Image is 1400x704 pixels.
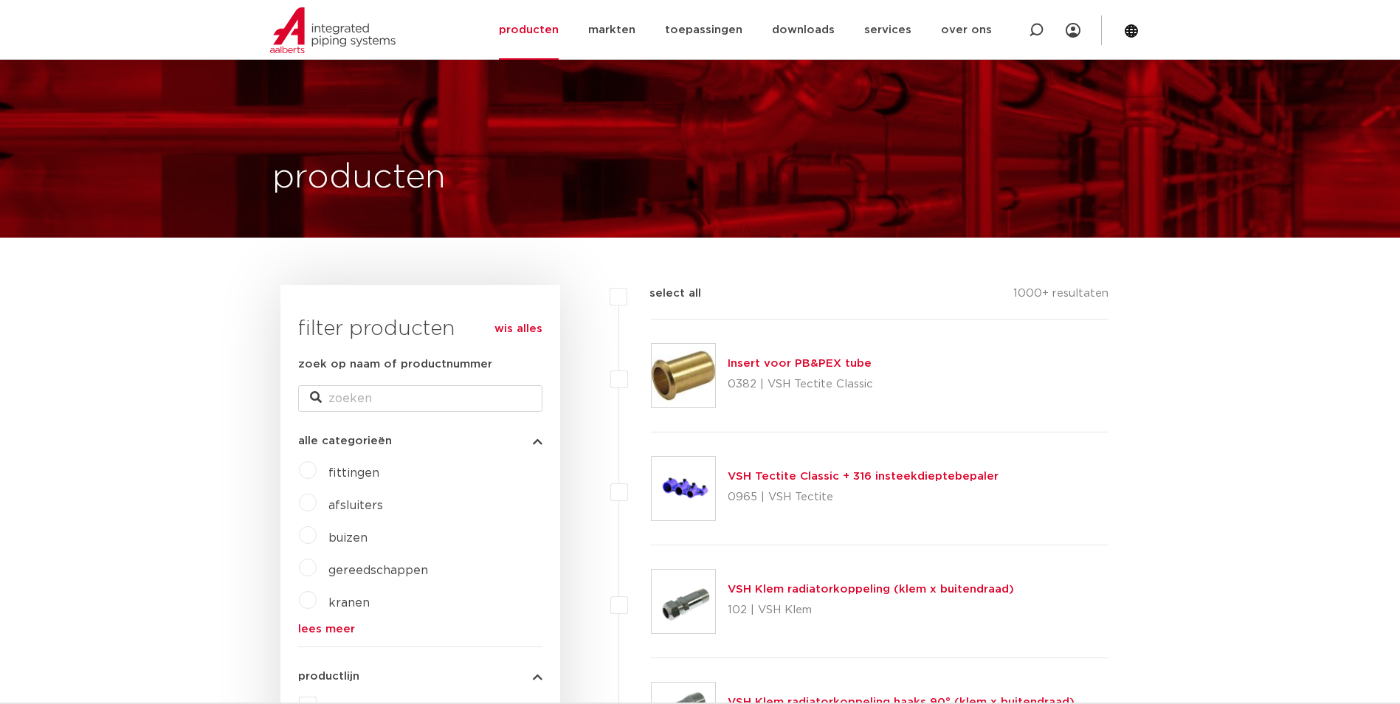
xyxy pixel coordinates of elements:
[328,565,428,576] a: gereedschappen
[728,373,873,396] p: 0382 | VSH Tectite Classic
[298,356,492,373] label: zoek op naam of productnummer
[298,624,542,635] a: lees meer
[328,467,379,479] a: fittingen
[652,570,715,633] img: Thumbnail for VSH Klem radiatorkoppeling (klem x buitendraad)
[298,385,542,412] input: zoeken
[328,500,383,511] a: afsluiters
[652,457,715,520] img: Thumbnail for VSH Tectite Classic + 316 insteekdieptebepaler
[328,532,368,544] a: buizen
[298,314,542,344] h3: filter producten
[627,285,701,303] label: select all
[298,671,359,682] span: productlijn
[298,671,542,682] button: productlijn
[728,598,1014,622] p: 102 | VSH Klem
[652,344,715,407] img: Thumbnail for Insert voor PB&PEX tube
[728,358,872,369] a: Insert voor PB&PEX tube
[272,154,446,201] h1: producten
[494,320,542,338] a: wis alles
[728,486,999,509] p: 0965 | VSH Tectite
[328,597,370,609] a: kranen
[728,471,999,482] a: VSH Tectite Classic + 316 insteekdieptebepaler
[298,435,542,446] button: alle categorieën
[1013,285,1108,308] p: 1000+ resultaten
[298,435,392,446] span: alle categorieën
[728,584,1014,595] a: VSH Klem radiatorkoppeling (klem x buitendraad)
